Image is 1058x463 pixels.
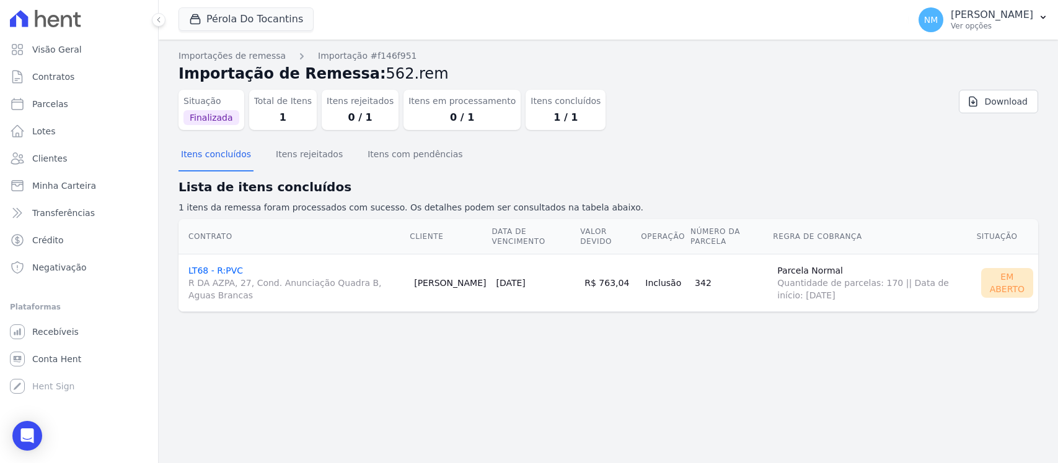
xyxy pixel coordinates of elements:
td: [PERSON_NAME] [409,254,491,311]
td: Parcela Normal [772,254,976,311]
dd: 0 / 1 [408,110,516,125]
nav: Breadcrumb [179,50,1038,63]
th: Regra de Cobrança [772,219,976,254]
button: Itens rejeitados [273,139,345,171]
th: Número da Parcela [690,219,772,254]
span: Recebíveis [32,326,79,338]
span: Contratos [32,71,74,83]
p: 1 itens da remessa foram processados com sucesso. Os detalhes podem ser consultados na tabela aba... [179,201,1038,214]
dt: Situação [183,95,239,108]
button: Pérola Do Tocantins [179,7,314,31]
dt: Total de Itens [254,95,312,108]
div: Em Aberto [981,268,1033,298]
a: Minha Carteira [5,173,153,198]
a: Download [959,90,1038,113]
span: Minha Carteira [32,180,96,192]
th: Data de Vencimento [491,219,580,254]
div: Plataformas [10,300,148,314]
a: Importação #f146f951 [318,50,417,63]
a: Parcelas [5,92,153,116]
td: Inclusão [640,254,690,311]
th: Valor devido [580,219,640,254]
span: Negativação [32,261,87,274]
td: R$ 763,04 [580,254,640,311]
td: 342 [690,254,772,311]
span: Finalizada [183,110,239,125]
dd: 1 [254,110,312,125]
th: Contrato [179,219,409,254]
p: Ver opções [951,21,1033,31]
a: Crédito [5,228,153,253]
span: NM [924,15,938,24]
span: Crédito [32,234,64,246]
a: Contratos [5,64,153,89]
h2: Importação de Remessa: [179,63,1038,85]
dd: 0 / 1 [327,110,394,125]
span: 562.rem [386,65,449,82]
span: Conta Hent [32,353,81,365]
button: NM [PERSON_NAME] Ver opções [909,2,1058,37]
dt: Itens concluídos [531,95,601,108]
a: Transferências [5,201,153,225]
span: Clientes [32,152,67,165]
dt: Itens rejeitados [327,95,394,108]
h2: Lista de itens concluídos [179,178,1038,196]
span: Visão Geral [32,43,82,56]
span: R DA AZPA, 27, Cond. Anunciação Quadra B, Aguas Brancas [188,277,404,301]
div: Open Intercom Messenger [12,421,42,451]
a: Conta Hent [5,347,153,371]
a: Recebíveis [5,319,153,344]
a: Importações de remessa [179,50,286,63]
td: [DATE] [491,254,580,311]
p: [PERSON_NAME] [951,9,1033,21]
th: Situação [976,219,1038,254]
a: Visão Geral [5,37,153,62]
button: Itens com pendências [365,139,465,171]
a: LT68 - R:PVCR DA AZPA, 27, Cond. Anunciação Quadra B, Aguas Brancas [188,266,404,301]
th: Cliente [409,219,491,254]
a: Lotes [5,119,153,144]
dt: Itens em processamento [408,95,516,108]
span: Quantidade de parcelas: 170 || Data de início: [DATE] [777,277,971,301]
th: Operação [640,219,690,254]
span: Lotes [32,125,56,137]
span: Transferências [32,207,95,219]
a: Clientes [5,146,153,171]
button: Itens concluídos [179,139,253,171]
span: Parcelas [32,98,68,110]
a: Negativação [5,255,153,280]
dd: 1 / 1 [531,110,601,125]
